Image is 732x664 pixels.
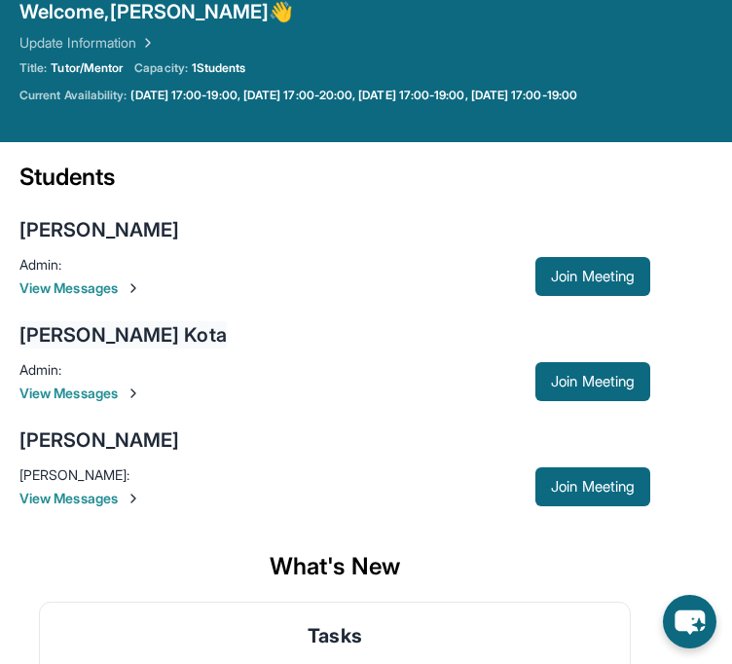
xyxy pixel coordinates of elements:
img: Chevron-Right [126,491,141,506]
img: Chevron-Right [126,386,141,401]
div: What's New [19,532,650,602]
div: Students [19,162,650,204]
div: [PERSON_NAME] [19,216,179,243]
button: Join Meeting [535,467,650,506]
span: Tutor/Mentor [51,60,123,76]
span: Title: [19,60,47,76]
span: View Messages [19,384,535,403]
span: Admin : [19,361,61,378]
span: Join Meeting [551,481,635,493]
img: Chevron Right [136,33,156,53]
span: View Messages [19,489,535,508]
a: Update Information [19,33,156,53]
span: [PERSON_NAME] : [19,466,129,483]
span: Admin : [19,256,61,273]
button: chat-button [663,595,716,648]
span: Join Meeting [551,376,635,387]
span: Capacity: [134,60,188,76]
span: Join Meeting [551,271,635,282]
span: 1 Students [192,60,246,76]
button: Join Meeting [535,257,650,296]
button: Join Meeting [535,362,650,401]
span: Current Availability: [19,88,127,103]
span: Tasks [308,622,361,649]
span: View Messages [19,278,535,298]
img: Chevron-Right [126,280,141,296]
div: [PERSON_NAME] [19,426,179,454]
div: [PERSON_NAME] Kota [19,321,227,349]
a: [DATE] 17:00-19:00, [DATE] 17:00-20:00, [DATE] 17:00-19:00, [DATE] 17:00-19:00 [130,88,576,103]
